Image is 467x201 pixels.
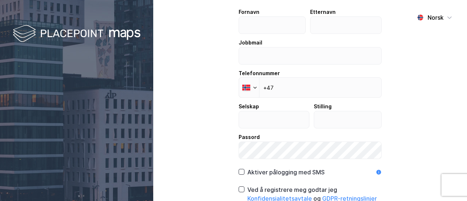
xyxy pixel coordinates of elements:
[239,38,382,47] div: Jobbmail
[239,102,309,111] div: Selskap
[310,8,382,16] div: Etternavn
[239,8,306,16] div: Fornavn
[314,102,382,111] div: Stilling
[239,133,382,142] div: Passord
[13,23,140,45] img: logo-white.f07954bde2210d2a523dddb988cd2aa7.svg
[247,168,325,177] div: Aktiver pålogging med SMS
[239,69,382,78] div: Telefonnummer
[239,77,382,98] input: Telefonnummer
[239,78,259,97] div: Norway: + 47
[428,13,444,22] div: Norsk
